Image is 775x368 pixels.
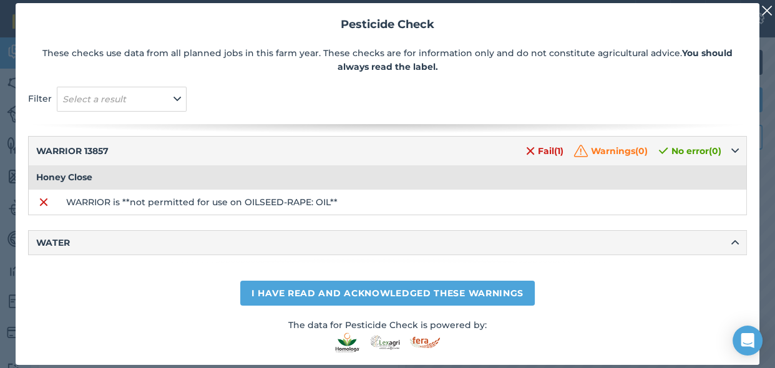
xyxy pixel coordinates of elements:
h2: Pesticide Check [28,16,747,34]
img: svg+xml;base64,PHN2ZyB4bWxucz0iaHR0cDovL3d3dy53My5vcmcvMjAwMC9zdmciIHdpZHRoPSIxNiIgaGVpZ2h0PSIyNC... [525,143,535,158]
span: No error ( 0 ) [658,143,721,158]
p: The data for Pesticide Check is powered by: [288,318,487,332]
img: Fera logo [410,337,440,349]
em: Select a result [62,94,126,105]
td: WARRIOR is **not permitted for use on OILSEED-RAPE: OIL** [59,190,747,215]
span: Warnings ( 0 ) [573,142,648,160]
span: Fail ( 1 ) [525,143,563,158]
img: svg+xml;base64,PHN2ZyB4bWxucz0iaHR0cDovL3d3dy53My5vcmcvMjAwMC9zdmciIHdpZHRoPSIxNiIgaGVpZ2h0PSIyNC... [39,195,49,210]
img: svg+xml;base64,PHN2ZyB4bWxucz0iaHR0cDovL3d3dy53My5vcmcvMjAwMC9zdmciIHdpZHRoPSIzMiIgaGVpZ2h0PSIzMC... [573,142,588,160]
img: svg+xml;base64,PHN2ZyB4bWxucz0iaHR0cDovL3d3dy53My5vcmcvMjAwMC9zdmciIHdpZHRoPSIxOCIgaGVpZ2h0PSIyNC... [658,143,669,158]
span: Filter [28,92,52,105]
button: WATER [29,231,746,254]
img: Lexagri logo [368,332,402,352]
tr: WARRIOR 13857 Fail(1) Warnings(0) No error(0) [29,137,747,166]
button: Select a result [57,87,187,112]
img: Homologa logo [335,332,360,352]
div: Open Intercom Messenger [733,326,763,356]
p: These checks use data from all planned jobs in this farm year. These checks are for information o... [28,46,747,74]
td: Honey Close [29,165,747,189]
button: I have read and acknowledged these warnings [240,281,535,306]
img: svg+xml;base64,PHN2ZyB4bWxucz0iaHR0cDovL3d3dy53My5vcmcvMjAwMC9zdmciIHdpZHRoPSIyMiIgaGVpZ2h0PSIzMC... [761,3,773,18]
span: WARRIOR 13857 [36,144,109,158]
